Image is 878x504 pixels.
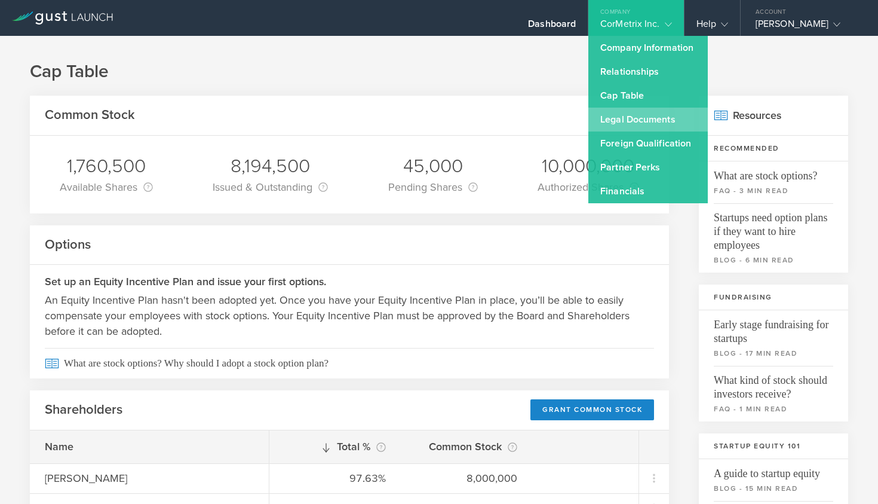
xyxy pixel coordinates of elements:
[213,154,328,179] div: 8,194,500
[60,154,153,179] div: 1,760,500
[699,136,848,161] h3: Recommended
[714,185,833,196] small: faq - 3 min read
[530,399,654,420] div: Grant Common Stock
[60,179,153,196] div: Available Shares
[714,161,833,183] span: What are stock options?
[528,18,576,36] div: Dashboard
[45,348,654,378] span: What are stock options? Why should I adopt a stock option plan?
[388,179,478,196] div: Pending Shares
[416,438,517,455] div: Common Stock
[45,401,122,419] h2: Shareholders
[600,18,671,36] div: CorMetrix Inc.
[45,439,254,454] div: Name
[699,203,848,273] a: Startups need option plans if they want to hire employeesblog - 6 min read
[45,292,654,339] p: An Equity Incentive Plan hasn't been adopted yet. Once you have your Equity Incentive Plan in pla...
[416,471,517,486] div: 8,000,000
[213,179,328,196] div: Issued & Outstanding
[30,348,669,378] a: What are stock options? Why should I adopt a stock option plan?
[699,96,848,136] h2: Resources
[45,274,654,289] h3: Set up an Equity Incentive Plan and issue your first options.
[538,179,639,196] div: Authorized Shares
[388,154,478,179] div: 45,000
[284,471,386,486] div: 97.63%
[714,203,833,252] span: Startups need option plans if they want to hire employees
[284,438,386,455] div: Total %
[699,310,848,366] a: Early stage fundraising for startupsblog - 17 min read
[714,348,833,359] small: blog - 17 min read
[699,285,848,310] h3: Fundraising
[699,433,848,459] h3: Startup Equity 101
[538,154,639,179] div: 10,000,000
[714,459,833,481] span: A guide to startup equity
[714,255,833,265] small: blog - 6 min read
[45,236,91,253] h2: Options
[30,60,848,84] h1: Cap Table
[714,483,833,494] small: blog - 15 min read
[699,366,848,421] a: What kind of stock should investors receive?faq - 1 min read
[699,161,848,203] a: What are stock options?faq - 3 min read
[45,106,135,124] h2: Common Stock
[714,366,833,401] span: What kind of stock should investors receive?
[714,404,833,414] small: faq - 1 min read
[45,471,254,486] div: [PERSON_NAME]
[696,18,728,36] div: Help
[818,447,878,504] iframe: Chat Widget
[756,18,857,36] div: [PERSON_NAME]
[699,459,848,501] a: A guide to startup equityblog - 15 min read
[714,310,833,346] span: Early stage fundraising for startups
